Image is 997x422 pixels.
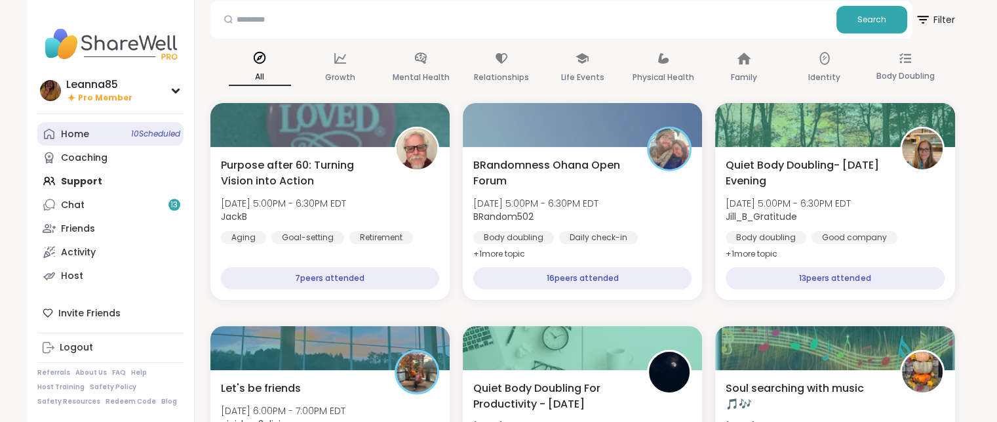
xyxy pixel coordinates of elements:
a: Activity [37,240,184,264]
p: Growth [325,70,355,85]
img: BRandom502 [649,129,690,169]
b: JackB [221,210,247,223]
div: Aging [221,231,266,244]
div: Host [61,270,83,283]
a: Safety Policy [90,383,136,392]
a: Blog [161,397,177,406]
div: Coaching [61,152,108,165]
span: Soul searching with music 🎵🎶 [726,381,885,412]
div: Body doubling [726,231,806,244]
div: Friends [61,222,95,236]
b: Jill_B_Gratitude [726,210,797,223]
div: Invite Friends [37,301,184,325]
div: Good company [811,231,897,244]
span: Pro Member [78,93,132,104]
b: BRandom502 [473,210,534,223]
span: Quiet Body Doubling- [DATE] Evening [726,158,885,189]
div: Goal-setting [271,231,344,244]
a: Host Training [37,383,85,392]
div: Activity [61,246,96,259]
div: Logout [60,341,93,354]
span: Let's be friends [221,381,301,396]
div: 16 peers attended [473,267,692,289]
p: Physical Health [633,70,694,85]
p: Body Doubling [876,68,934,84]
p: Relationships [474,70,529,85]
p: Identity [808,70,840,85]
p: All [229,69,291,86]
img: JackB [397,129,437,169]
a: Logout [37,336,184,360]
a: About Us [75,368,107,377]
span: Purpose after 60: Turning Vision into Action [221,158,380,189]
span: BRandomness Ohana Open Forum [473,158,633,189]
img: Leanna85 [40,80,61,101]
div: Home [61,128,89,141]
div: 7 peers attended [221,267,439,289]
a: Friends [37,217,184,240]
p: Family [731,70,757,85]
img: QueenOfTheNight [649,352,690,392]
div: Daily check-in [559,231,638,244]
a: Referrals [37,368,70,377]
span: [DATE] 5:00PM - 6:30PM EDT [221,197,346,210]
div: Leanna85 [66,77,132,92]
button: Filter [915,1,955,39]
a: Host [37,264,184,287]
span: Filter [915,4,955,35]
span: [DATE] 5:00PM - 6:30PM EDT [726,197,851,210]
div: Chat [61,199,85,212]
a: Chat13 [37,193,184,217]
span: [DATE] 6:00PM - 7:00PM EDT [221,404,345,417]
div: Retirement [349,231,413,244]
span: Search [857,14,886,26]
a: Coaching [37,146,184,169]
img: ShareWell Nav Logo [37,21,184,67]
img: pipishay2olivia [397,352,437,392]
a: Help [131,368,147,377]
p: Life Events [560,70,604,85]
a: FAQ [112,368,126,377]
p: Mental Health [393,70,450,85]
span: [DATE] 5:00PM - 6:30PM EDT [473,197,598,210]
a: Redeem Code [106,397,156,406]
img: Jill_B_Gratitude [902,129,943,169]
span: 10 Scheduled [131,129,180,139]
span: Quiet Body Doubling For Productivity - [DATE] [473,381,633,412]
span: 13 [170,200,178,211]
button: Search [836,6,907,33]
a: Safety Resources [37,397,100,406]
img: HeatherCM24 [902,352,943,392]
div: Body doubling [473,231,554,244]
a: Home10Scheduled [37,122,184,146]
div: 13 peers attended [726,267,944,289]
